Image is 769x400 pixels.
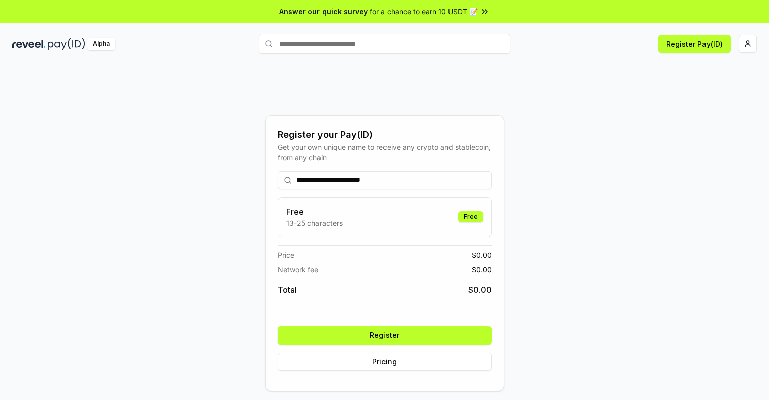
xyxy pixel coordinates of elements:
[278,283,297,296] span: Total
[279,6,368,17] span: Answer our quick survey
[286,218,343,228] p: 13-25 characters
[278,326,492,345] button: Register
[12,38,46,50] img: reveel_dark
[286,206,343,218] h3: Free
[278,353,492,371] button: Pricing
[458,211,483,222] div: Free
[278,142,492,163] div: Get your own unique name to receive any crypto and stablecoin, from any chain
[472,250,492,260] span: $ 0.00
[278,264,318,275] span: Network fee
[472,264,492,275] span: $ 0.00
[87,38,115,50] div: Alpha
[278,250,294,260] span: Price
[278,128,492,142] div: Register your Pay(ID)
[48,38,85,50] img: pay_id
[370,6,478,17] span: for a chance to earn 10 USDT 📝
[658,35,731,53] button: Register Pay(ID)
[468,283,492,296] span: $ 0.00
